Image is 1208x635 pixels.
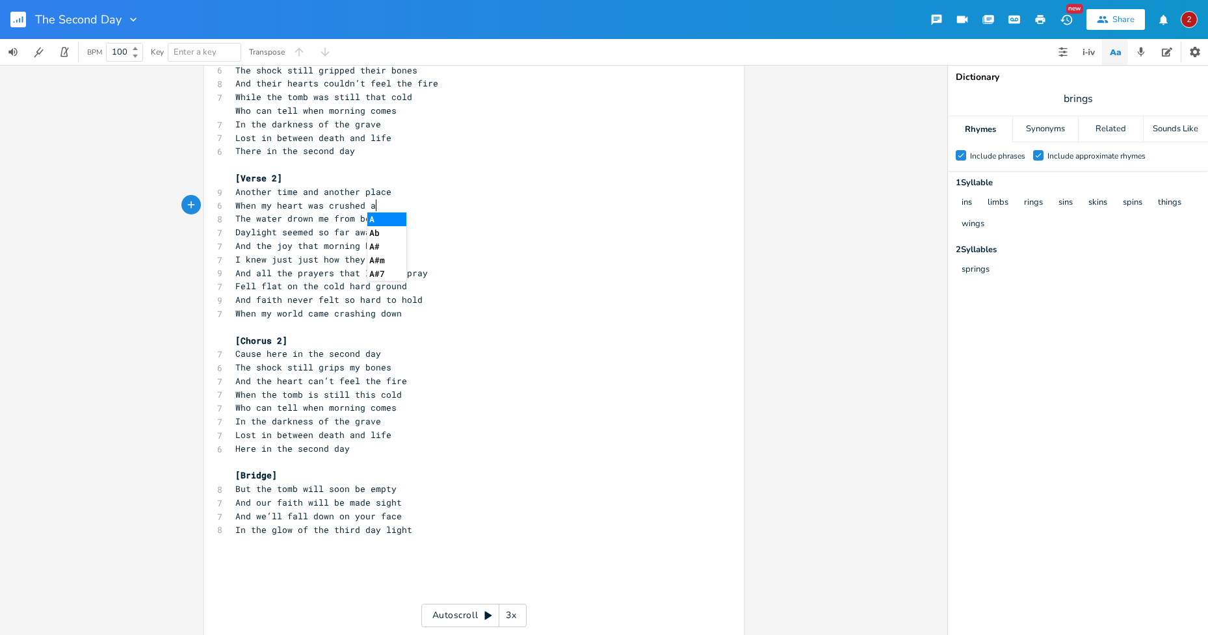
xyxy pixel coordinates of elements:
[235,226,376,238] span: Daylight seemed so far away
[235,429,391,441] span: Lost in between death and life
[499,604,523,627] div: 3x
[421,604,527,627] div: Autoscroll
[87,49,102,56] div: BPM
[235,172,282,184] span: [Verse 2]
[1086,9,1145,30] button: Share
[956,246,1200,254] div: 2 Syllable s
[235,415,381,427] span: In the darkness of the grave
[962,219,984,230] button: wings
[174,46,217,58] span: Enter a key
[235,361,391,373] span: The shock still grips my bones
[35,14,122,25] span: The Second Day
[1058,198,1073,209] button: sins
[1066,4,1083,14] div: New
[1024,198,1043,209] button: rings
[235,389,402,400] span: When the tomb is still this cold
[151,48,164,56] div: Key
[1088,198,1107,209] button: skins
[367,253,406,267] li: A#m
[1112,14,1135,25] div: Share
[1064,92,1093,107] span: brings
[1144,116,1208,142] div: Sounds Like
[1181,5,1198,34] button: 2
[235,524,412,536] span: In the glow of the third day light
[235,213,397,224] span: The water drown me from beneath
[970,152,1025,160] div: Include phrases
[235,402,397,413] span: Who can tell when morning comes
[367,267,406,281] li: A#7
[235,497,402,508] span: And our faith will be made sight
[956,73,1200,82] div: Dictionary
[235,240,397,252] span: And the joy that morning brings
[962,198,972,209] button: ins
[235,118,381,130] span: In the darkness of the grave
[235,105,397,116] span: Who can tell when morning comes
[1053,8,1079,31] button: New
[235,145,355,157] span: There in the second day
[235,267,428,279] span: And all the prayers that I could pray
[235,280,407,292] span: Fell flat on the cold hard ground
[962,265,990,276] button: springs
[235,443,350,454] span: Here in the second day
[235,307,402,319] span: When my world came crashing down
[235,483,397,495] span: But the tomb will soon be empty
[235,469,277,481] span: [Bridge]
[235,91,412,103] span: While the tomb was still that cold
[235,510,402,522] span: And we’ll fall down on your face
[235,186,391,198] span: Another time and another place
[235,253,391,265] span: I knew just just how they felt
[1047,152,1146,160] div: Include approximate rhymes
[948,116,1012,142] div: Rhymes
[235,64,417,76] span: The shock still gripped their bones
[235,200,376,211] span: When my heart was crushed a
[1181,11,1198,28] div: 2WaterMatt
[367,240,406,253] li: A#
[235,294,423,305] span: And faith never felt so hard to hold
[1013,116,1077,142] div: Synonyms
[235,77,438,89] span: And their hearts couldn’t feel the fire
[988,198,1008,209] button: limbs
[1123,198,1142,209] button: spins
[249,48,285,56] div: Transpose
[367,226,406,240] li: Ab
[235,132,391,144] span: Lost in between death and life
[235,335,287,346] span: [Chorus 2]
[956,179,1200,187] div: 1 Syllable
[235,348,381,359] span: Cause here in the second day
[1079,116,1143,142] div: Related
[1158,198,1181,209] button: things
[367,213,406,226] li: A
[235,375,407,387] span: And the heart can’t feel the fire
